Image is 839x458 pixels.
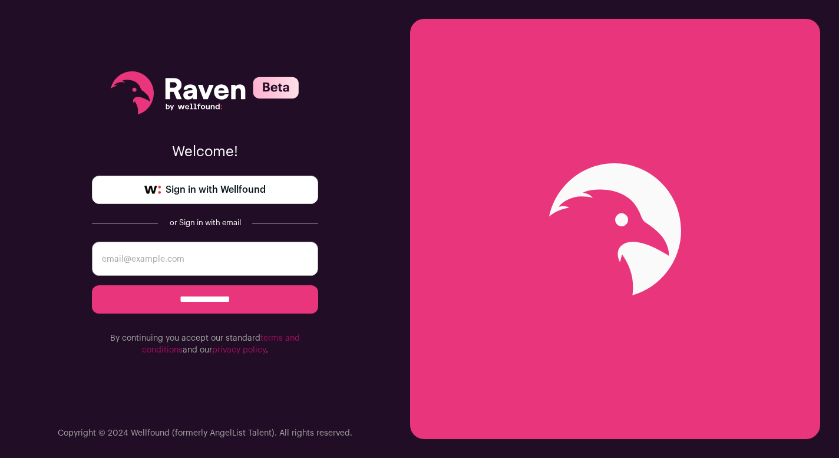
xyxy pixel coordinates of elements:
[92,332,318,356] p: By continuing you accept our standard and our .
[58,427,352,439] p: Copyright © 2024 Wellfound (formerly AngelList Talent). All rights reserved.
[92,176,318,204] a: Sign in with Wellfound
[166,183,266,197] span: Sign in with Wellfound
[144,186,161,194] img: wellfound-symbol-flush-black-fb3c872781a75f747ccb3a119075da62bfe97bd399995f84a933054e44a575c4.png
[212,346,266,354] a: privacy policy
[92,242,318,276] input: email@example.com
[167,218,243,228] div: or Sign in with email
[92,143,318,162] p: Welcome!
